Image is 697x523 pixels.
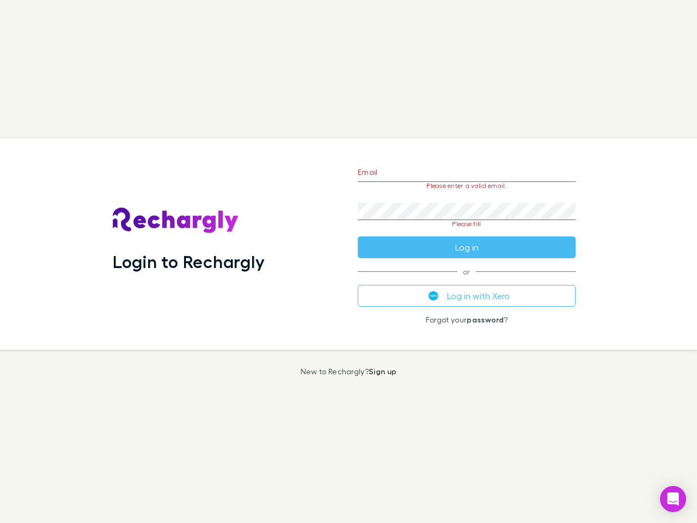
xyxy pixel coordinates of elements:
img: Rechargly's Logo [113,208,239,234]
a: Sign up [369,367,396,376]
button: Log in with Xero [358,285,576,307]
button: Log in [358,236,576,258]
p: Please enter a valid email. [358,182,576,190]
p: Please fill [358,220,576,228]
p: New to Rechargly? [301,367,397,376]
p: Forgot your ? [358,315,576,324]
span: or [358,271,576,272]
div: Open Intercom Messenger [660,486,686,512]
h1: Login to Rechargly [113,251,265,272]
img: Xero's logo [429,291,438,301]
a: password [467,315,504,324]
